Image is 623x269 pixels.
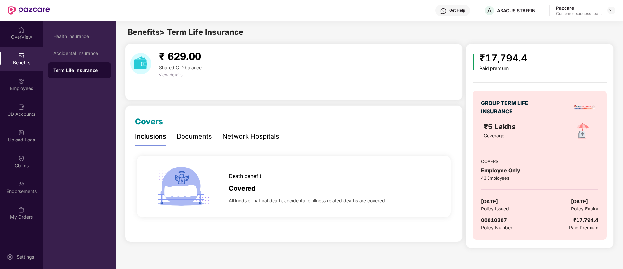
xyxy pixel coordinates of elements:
div: Inclusions [135,131,166,141]
div: COVERS [481,158,598,165]
span: 00010307 [481,217,507,223]
div: Covers [135,115,163,128]
img: svg+xml;base64,PHN2ZyBpZD0iQ2xhaW0iIHhtbG5zPSJodHRwOi8vd3d3LnczLm9yZy8yMDAwL3N2ZyIgd2lkdGg9IjIwIi... [18,155,25,162]
div: Employee Only [481,167,598,175]
div: ABACUS STAFFING AND SERVICES PRIVATE LIMITED [497,7,542,14]
span: [DATE] [481,198,498,206]
span: Policy Issued [481,205,509,212]
span: Benefits > Term Life Insurance [128,27,243,37]
span: Death benefit [229,172,261,180]
div: ₹17,794.4 [573,216,598,224]
div: Get Help [449,8,465,13]
span: Shared C.D balance [159,65,202,70]
img: svg+xml;base64,PHN2ZyBpZD0iSG9tZSIgeG1sbnM9Imh0dHA6Ly93d3cudzMub3JnLzIwMDAvc3ZnIiB3aWR0aD0iMjAiIG... [18,27,25,33]
span: Paid Premium [569,224,598,231]
span: A [487,7,492,14]
span: Policy Expiry [571,205,598,212]
div: Term Life Insurance [53,67,106,74]
img: svg+xml;base64,PHN2ZyBpZD0iSGVscC0zMngzMiIgeG1sbnM9Imh0dHA6Ly93d3cudzMub3JnLzIwMDAvc3ZnIiB3aWR0aD... [440,8,447,14]
span: ₹ 629.00 [159,50,201,62]
span: All kinds of natural death, accidental or illness related deaths are covered. [229,197,386,204]
img: svg+xml;base64,PHN2ZyBpZD0iVXBsb2FkX0xvZ3MiIGRhdGEtbmFtZT0iVXBsb2FkIExvZ3MiIHhtbG5zPSJodHRwOi8vd3... [18,129,25,136]
span: ₹5 Lakhs [484,122,518,131]
div: Network Hospitals [222,131,279,141]
img: svg+xml;base64,PHN2ZyBpZD0iQ0RfQWNjb3VudHMiIGRhdGEtbmFtZT0iQ0QgQWNjb3VudHMiIHhtbG5zPSJodHRwOi8vd3... [18,104,25,110]
img: svg+xml;base64,PHN2ZyBpZD0iU2V0dGluZy0yMHgyMCIgeG1sbnM9Imh0dHA6Ly93d3cudzMub3JnLzIwMDAvc3ZnIiB3aW... [7,254,13,260]
div: Documents [177,131,212,141]
div: Customer_success_team_lead [556,11,602,16]
div: 43 Employees [481,175,598,181]
div: Health Insurance [53,34,106,39]
div: GROUP TERM LIFE INSURANCE [481,99,538,115]
img: svg+xml;base64,PHN2ZyBpZD0iRW5kb3JzZW1lbnRzIiB4bWxucz0iaHR0cDovL3d3dy53My5vcmcvMjAwMC9zdmciIHdpZH... [18,181,25,187]
img: icon [473,54,474,70]
img: svg+xml;base64,PHN2ZyBpZD0iRHJvcGRvd24tMzJ4MzIiIHhtbG5zPSJodHRwOi8vd3d3LnczLm9yZy8yMDAwL3N2ZyIgd2... [609,8,614,13]
div: Paid premium [479,66,527,71]
img: insurerLogo [573,96,596,119]
span: Covered [229,183,256,194]
img: New Pazcare Logo [8,6,50,15]
img: policyIcon [572,121,593,142]
span: Coverage [484,133,504,138]
span: Policy Number [481,225,512,230]
div: ₹17,794.4 [479,50,527,66]
span: [DATE] [571,198,588,206]
img: download [130,53,151,74]
div: Accidental Insurance [53,51,106,56]
img: svg+xml;base64,PHN2ZyBpZD0iRW1wbG95ZWVzIiB4bWxucz0iaHR0cDovL3d3dy53My5vcmcvMjAwMC9zdmciIHdpZHRoPS... [18,78,25,85]
img: svg+xml;base64,PHN2ZyBpZD0iQmVuZWZpdHMiIHhtbG5zPSJodHRwOi8vd3d3LnczLm9yZy8yMDAwL3N2ZyIgd2lkdGg9Ij... [18,52,25,59]
div: Pazcare [556,5,602,11]
img: icon [150,156,212,217]
img: svg+xml;base64,PHN2ZyBpZD0iTXlfT3JkZXJzIiBkYXRhLW5hbWU9Ik15IE9yZGVycyIgeG1sbnM9Imh0dHA6Ly93d3cudz... [18,207,25,213]
span: view details [159,72,183,77]
div: Settings [15,254,36,260]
